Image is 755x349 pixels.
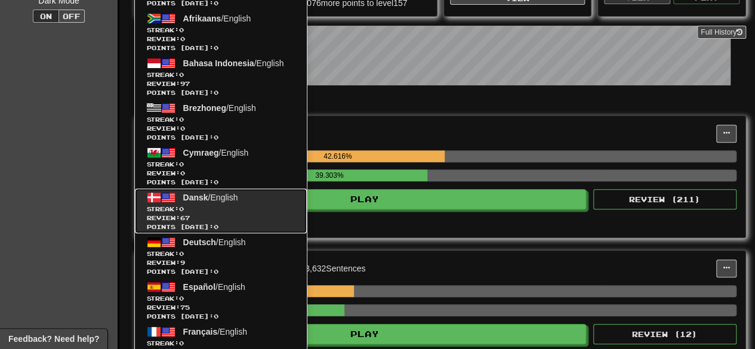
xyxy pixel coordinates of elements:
[179,295,184,302] span: 0
[135,54,307,99] a: Bahasa Indonesia/EnglishStreak:0 Review:97Points [DATE]:0
[134,97,746,109] p: In Progress
[135,278,307,323] a: Español/EnglishStreak:0 Review:75Points [DATE]:0
[183,193,208,202] span: Dansk
[147,205,295,214] span: Streak:
[183,237,216,247] span: Deutsch
[147,214,295,223] span: Review: 67
[183,103,226,113] span: Brezhoneg
[144,189,586,209] button: Play
[147,178,295,187] span: Points [DATE]: 0
[183,14,251,23] span: / English
[147,133,295,142] span: Points [DATE]: 0
[179,116,184,123] span: 0
[183,193,238,202] span: / English
[135,99,307,144] a: Brezhoneg/EnglishStreak:0 Review:0Points [DATE]:0
[147,26,295,35] span: Streak:
[231,150,444,162] div: 42.616%
[144,324,586,344] button: Play
[179,160,184,168] span: 0
[183,14,221,23] span: Afrikaans
[135,233,307,278] a: Deutsch/EnglishStreak:0 Review:9Points [DATE]:0
[147,124,295,133] span: Review: 0
[147,115,295,124] span: Streak:
[305,262,365,274] div: 3,632 Sentences
[147,169,295,178] span: Review: 0
[183,327,218,336] span: Français
[183,58,284,68] span: / English
[147,312,295,321] span: Points [DATE]: 0
[183,282,245,292] span: / English
[147,294,295,303] span: Streak:
[183,327,247,336] span: / English
[147,258,295,267] span: Review: 9
[183,282,215,292] span: Español
[147,44,295,52] span: Points [DATE]: 0
[231,169,427,181] div: 39.303%
[183,237,246,247] span: / English
[147,249,295,258] span: Streak:
[179,71,184,78] span: 0
[33,10,59,23] button: On
[593,324,736,344] button: Review (12)
[147,160,295,169] span: Streak:
[183,148,219,157] span: Cymraeg
[135,144,307,189] a: Cymraeg/EnglishStreak:0 Review:0Points [DATE]:0
[179,26,184,33] span: 0
[179,250,184,257] span: 0
[8,333,99,345] span: Open feedback widget
[183,103,256,113] span: / English
[135,10,307,54] a: Afrikaans/EnglishStreak:0 Review:0Points [DATE]:0
[147,35,295,44] span: Review: 0
[58,10,85,23] button: Off
[183,58,254,68] span: Bahasa Indonesia
[179,205,184,212] span: 0
[147,339,295,348] span: Streak:
[147,88,295,97] span: Points [DATE]: 0
[593,189,736,209] button: Review (211)
[147,267,295,276] span: Points [DATE]: 0
[183,148,249,157] span: / English
[147,223,295,231] span: Points [DATE]: 0
[147,303,295,312] span: Review: 75
[135,189,307,233] a: Dansk/EnglishStreak:0 Review:67Points [DATE]:0
[697,26,746,39] a: Full History
[147,79,295,88] span: Review: 97
[179,339,184,347] span: 0
[147,70,295,79] span: Streak:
